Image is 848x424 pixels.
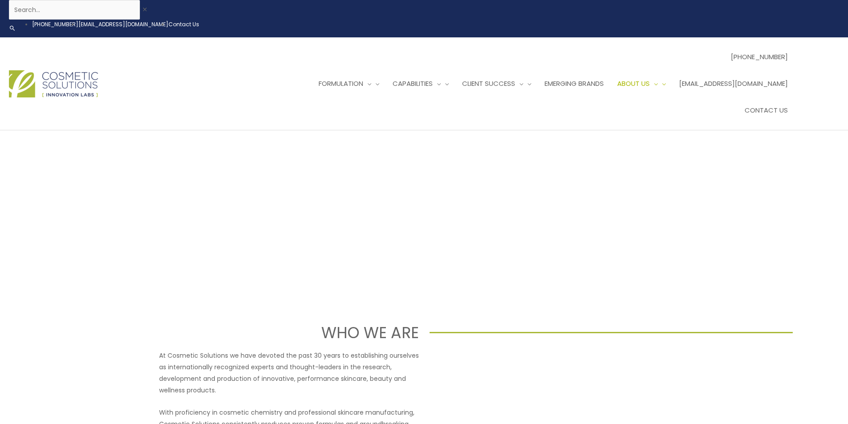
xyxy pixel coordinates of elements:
a: Contact Us [168,20,199,28]
h1: WHO WE ARE [55,322,419,343]
a: Emerging Brands [538,70,610,97]
p: At Cosmetic Solutions we have devoted the past 30 years to establishing ourselves as internationa... [159,350,419,396]
span: [PHONE_NUMBER] [731,52,788,61]
a: Formulation [312,70,386,97]
a: Capabilities [386,70,455,97]
a: [EMAIL_ADDRESS][DOMAIN_NAME] [78,20,168,28]
span: Capabilities [393,79,433,88]
nav: Site Navigation [305,44,795,124]
a: Client Success [455,70,538,97]
span: Client Success [462,79,515,88]
a: About Us [610,70,672,97]
span: [EMAIL_ADDRESS][DOMAIN_NAME] [679,79,788,88]
span: Formulation [319,79,363,88]
a: Search icon link [9,24,16,33]
span: Emerging Brands [545,79,604,88]
a: [PHONE_NUMBER] [724,44,795,70]
a: Contact Us [738,97,795,124]
a: [EMAIL_ADDRESS][DOMAIN_NAME] [672,70,795,97]
img: Cosmetic Solutions Logo [9,70,98,97]
span: About Us [617,79,650,88]
span: Contact Us [745,105,788,115]
a: [PHONE_NUMBER] [32,20,78,28]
